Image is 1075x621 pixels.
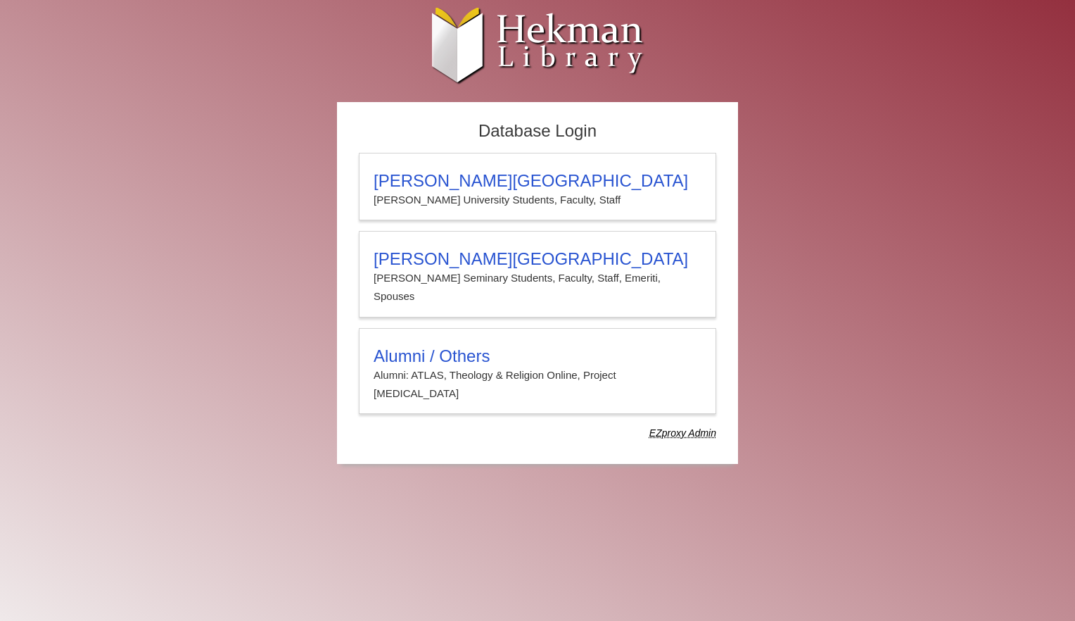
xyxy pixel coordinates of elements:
h3: [PERSON_NAME][GEOGRAPHIC_DATA] [374,171,701,191]
p: Alumni: ATLAS, Theology & Religion Online, Project [MEDICAL_DATA] [374,366,701,403]
a: [PERSON_NAME][GEOGRAPHIC_DATA][PERSON_NAME] Seminary Students, Faculty, Staff, Emeriti, Spouses [359,231,716,318]
dfn: Use Alumni login [649,427,716,439]
a: [PERSON_NAME][GEOGRAPHIC_DATA][PERSON_NAME] University Students, Faculty, Staff [359,153,716,220]
h3: Alumni / Others [374,346,701,366]
summary: Alumni / OthersAlumni: ATLAS, Theology & Religion Online, Project [MEDICAL_DATA] [374,346,701,403]
p: [PERSON_NAME] Seminary Students, Faculty, Staff, Emeriti, Spouses [374,269,701,306]
h2: Database Login [352,117,723,146]
p: [PERSON_NAME] University Students, Faculty, Staff [374,191,701,209]
h3: [PERSON_NAME][GEOGRAPHIC_DATA] [374,249,701,269]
